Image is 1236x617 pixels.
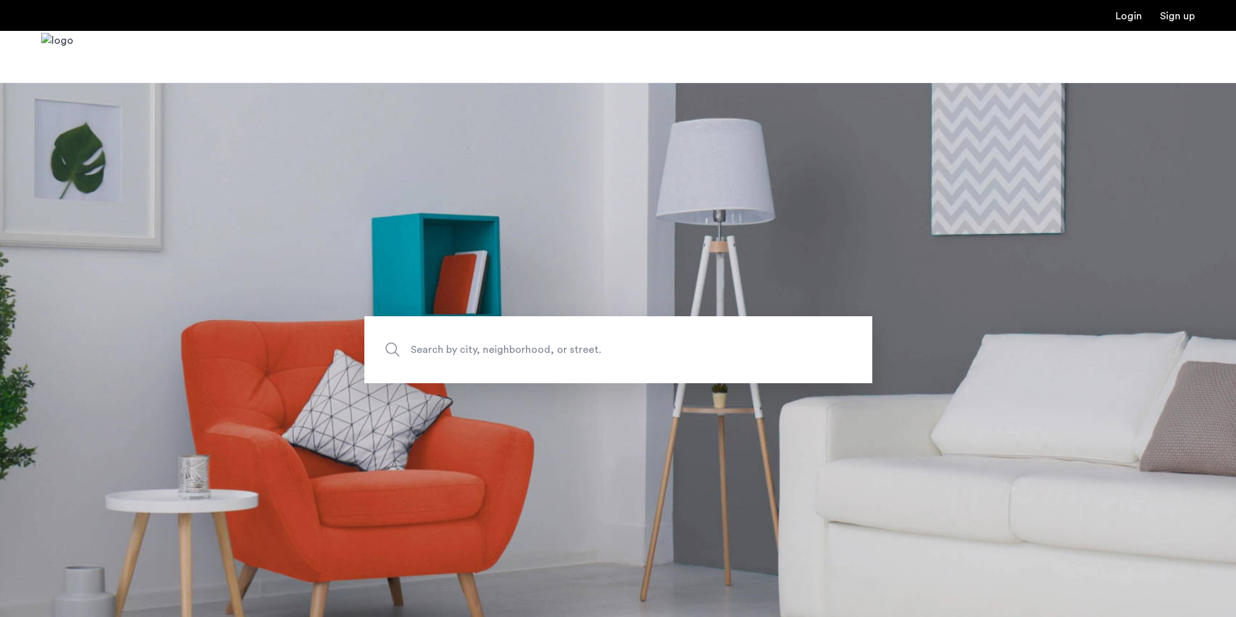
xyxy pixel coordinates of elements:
span: Search by city, neighborhood, or street. [411,341,766,359]
a: Cazamio Logo [41,33,73,81]
a: Registration [1160,11,1195,21]
a: Login [1116,11,1142,21]
img: logo [41,33,73,81]
input: Apartment Search [364,316,872,383]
